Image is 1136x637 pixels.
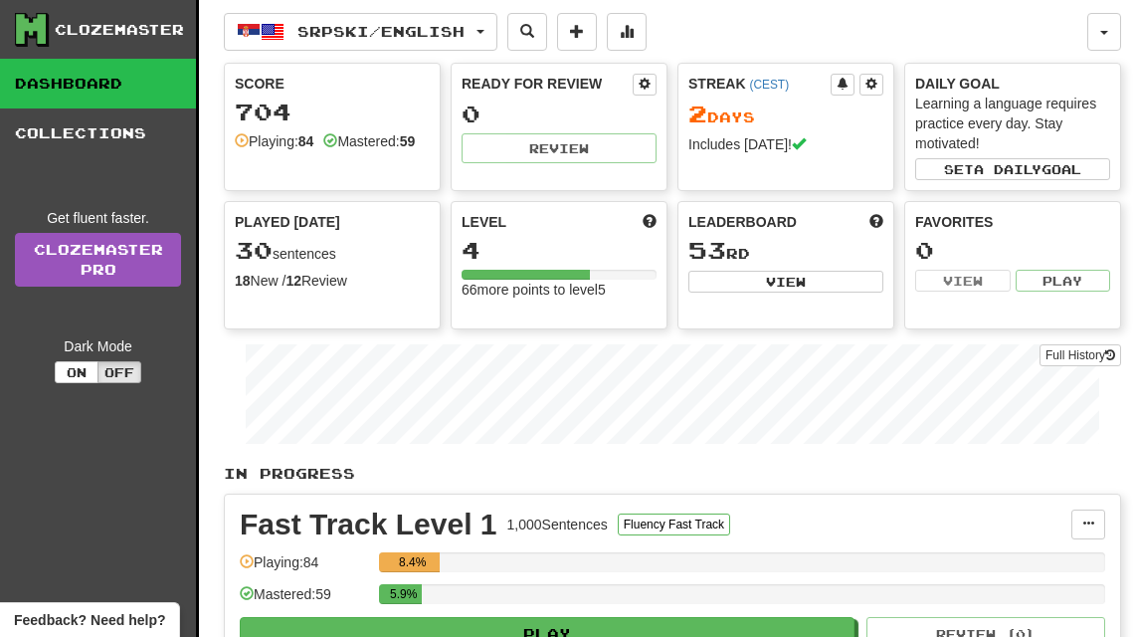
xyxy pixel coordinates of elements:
[240,552,369,585] div: Playing: 84
[915,158,1110,180] button: Seta dailygoal
[869,212,883,232] span: This week in points, UTC
[298,133,314,149] strong: 84
[915,94,1110,153] div: Learning a language requires practice every day. Stay motivated!
[557,13,597,51] button: Add sentence to collection
[507,13,547,51] button: Search sentences
[607,13,647,51] button: More stats
[55,20,184,40] div: Clozemaster
[224,13,497,51] button: Srpski/English
[688,100,707,127] span: 2
[235,212,340,232] span: Played [DATE]
[285,273,301,289] strong: 12
[974,162,1041,176] span: a daily
[749,78,789,92] a: (CEST)
[688,134,883,154] div: Includes [DATE]!
[240,510,497,539] div: Fast Track Level 1
[14,610,165,630] span: Open feedback widget
[462,133,657,163] button: Review
[15,336,181,356] div: Dark Mode
[224,464,1121,484] p: In Progress
[688,271,883,293] button: View
[688,236,726,264] span: 53
[462,280,657,300] div: 66 more points to level 5
[297,23,465,40] span: Srpski / English
[55,361,98,383] button: On
[915,212,1110,232] div: Favorites
[1040,344,1121,366] button: Full History
[97,361,141,383] button: Off
[688,74,831,94] div: Streak
[400,133,416,149] strong: 59
[1016,270,1111,292] button: Play
[618,514,730,535] button: Fluency Fast Track
[688,102,883,127] div: Day s
[462,238,657,263] div: 4
[462,74,633,94] div: Ready for Review
[915,238,1110,263] div: 0
[235,273,251,289] strong: 18
[385,584,422,604] div: 5.9%
[385,552,440,572] div: 8.4%
[235,238,430,264] div: sentences
[235,236,273,264] span: 30
[462,102,657,126] div: 0
[235,131,313,151] div: Playing:
[915,270,1011,292] button: View
[507,515,608,534] div: 1,000 Sentences
[462,212,506,232] span: Level
[235,100,430,124] div: 704
[240,584,369,617] div: Mastered: 59
[323,131,415,151] div: Mastered:
[235,74,430,94] div: Score
[15,233,181,287] a: ClozemasterPro
[915,74,1110,94] div: Daily Goal
[643,212,657,232] span: Score more points to level up
[235,271,430,291] div: New / Review
[15,208,181,228] div: Get fluent faster.
[688,238,883,264] div: rd
[688,212,797,232] span: Leaderboard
